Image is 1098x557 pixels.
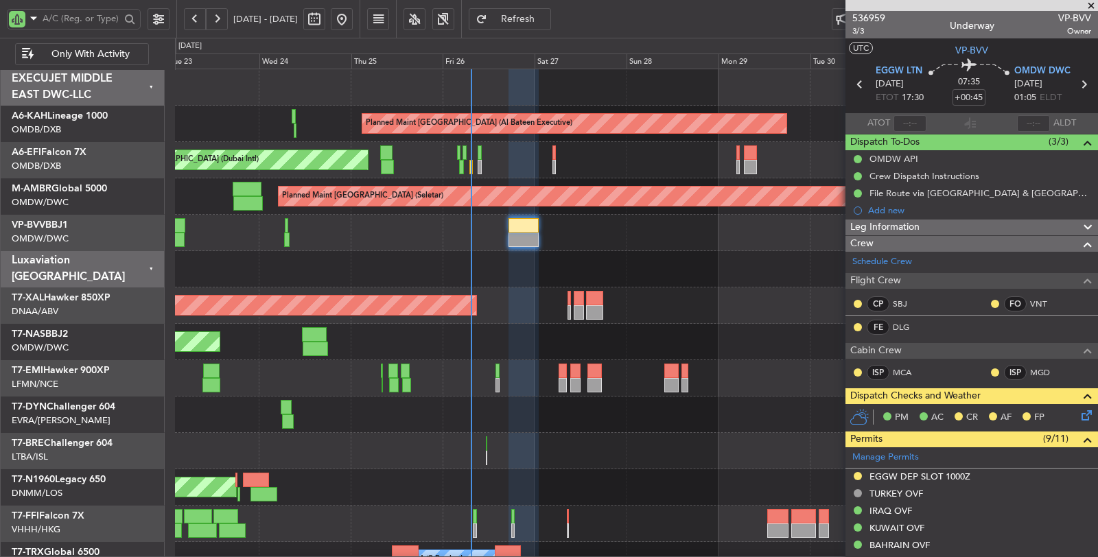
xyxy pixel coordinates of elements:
a: VHHH/HKG [12,523,60,536]
a: A6-EFIFalcon 7X [12,147,86,157]
a: M-AMBRGlobal 5000 [12,184,107,193]
span: T7-TRX [12,547,44,557]
a: OMDW/DWC [12,196,69,209]
span: T7-XAL [12,293,44,303]
a: SBJ [893,298,924,310]
a: A6-KAHLineage 1000 [12,111,108,121]
a: DNAA/ABV [12,305,58,318]
span: M-AMBR [12,184,51,193]
span: 3/3 [852,25,885,37]
div: Planned Maint [GEOGRAPHIC_DATA] (Seletar) [282,186,443,206]
span: [DATE] - [DATE] [233,13,298,25]
div: Tue 30 [810,54,902,70]
span: AC [931,411,944,425]
div: FO [1004,296,1027,311]
div: Sat 27 [535,54,627,70]
div: Underway [950,19,994,33]
div: ISP [867,365,889,380]
a: VNT [1030,298,1061,310]
span: 01:05 [1014,91,1036,105]
div: Mon 29 [719,54,810,70]
a: DLG [893,321,924,333]
input: --:-- [893,115,926,132]
div: TURKEY OVF [869,488,923,499]
a: Manage Permits [852,451,919,464]
div: Fri 26 [443,54,535,70]
a: DNMM/LOS [12,487,62,499]
div: Tue 23 [167,54,259,70]
span: ATOT [867,117,890,130]
div: Planned Maint [GEOGRAPHIC_DATA] (Al Bateen Executive) [366,113,572,134]
span: VP-BVV [1058,11,1091,25]
div: Add new [868,204,1091,216]
span: Owner [1058,25,1091,37]
a: T7-XALHawker 850XP [12,293,110,303]
div: File Route via [GEOGRAPHIC_DATA] & [GEOGRAPHIC_DATA] [869,187,1091,199]
span: VP-BVV [12,220,45,230]
span: VP-BVV [955,43,988,58]
a: MGD [1030,366,1061,379]
a: T7-FFIFalcon 7X [12,511,84,521]
span: [DATE] [876,78,904,91]
span: 536959 [852,11,885,25]
button: Refresh [469,8,551,30]
span: Only With Activity [36,49,144,59]
div: ISP [1004,365,1027,380]
span: Refresh [490,14,546,24]
span: Leg Information [850,220,920,235]
div: KUWAIT OVF [869,522,924,534]
div: CP [867,296,889,311]
div: IRAQ OVF [869,505,912,517]
span: Dispatch To-Dos [850,134,920,150]
a: T7-DYNChallenger 604 [12,402,115,412]
a: T7-N1960Legacy 650 [12,475,106,484]
div: Crew Dispatch Instructions [869,170,979,182]
a: T7-BREChallenger 604 [12,438,113,448]
span: Permits [850,431,883,447]
div: AOG Maint [GEOGRAPHIC_DATA] (Dubai Intl) [98,150,259,170]
span: T7-EMI [12,366,43,375]
a: LTBA/ISL [12,451,48,463]
span: CR [966,411,978,425]
span: ELDT [1040,91,1062,105]
span: [DATE] [1014,78,1042,91]
span: T7-BRE [12,438,44,448]
span: ETOT [876,91,898,105]
a: OMDB/DXB [12,160,61,172]
span: 07:35 [958,75,980,89]
span: FP [1034,411,1044,425]
span: EGGW LTN [876,64,922,78]
span: AF [1001,411,1012,425]
div: FE [867,320,889,335]
span: Flight Crew [850,273,901,289]
a: Schedule Crew [852,255,912,269]
span: T7-DYN [12,402,47,412]
span: A6-KAH [12,111,47,121]
button: UTC [849,42,873,54]
span: Cabin Crew [850,343,902,359]
a: T7-TRXGlobal 6500 [12,547,100,557]
div: Thu 25 [351,54,443,70]
a: T7-NASBBJ2 [12,329,68,339]
a: OMDW/DWC [12,233,69,245]
span: (9/11) [1043,431,1068,446]
span: T7-N1960 [12,475,55,484]
span: (3/3) [1049,134,1068,149]
span: 17:30 [902,91,924,105]
a: OMDW/DWC [12,342,69,354]
div: BAHRAIN OVF [869,539,930,551]
div: OMDW API [869,153,918,165]
span: T7-NAS [12,329,45,339]
div: EGGW DEP SLOT 1000Z [869,471,970,482]
div: Sun 28 [627,54,719,70]
span: OMDW DWC [1014,64,1071,78]
button: Only With Activity [15,43,149,65]
span: Crew [850,236,874,252]
span: PM [895,411,909,425]
a: OMDB/DXB [12,123,61,136]
span: ALDT [1053,117,1076,130]
span: A6-EFI [12,147,41,157]
a: VP-BVVBBJ1 [12,220,68,230]
a: MCA [893,366,924,379]
a: LFMN/NCE [12,378,58,390]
